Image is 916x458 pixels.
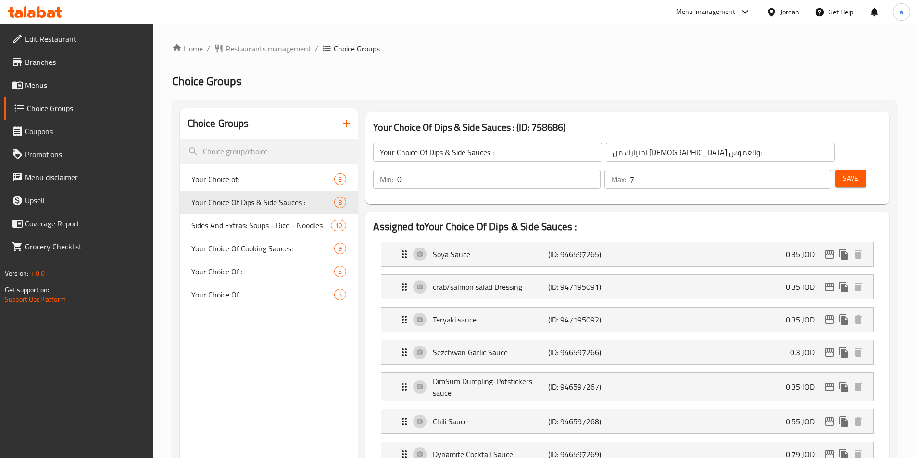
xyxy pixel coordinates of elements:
a: Home [172,43,203,54]
a: Support.OpsPlatform [5,293,66,306]
div: Expand [381,308,873,332]
button: duplicate [837,247,851,261]
div: Your Choice Of :5 [180,260,358,283]
span: Save [843,173,858,185]
span: Coupons [25,125,145,137]
p: Soya Sauce [433,248,548,260]
span: Your Choice Of : [191,266,335,277]
button: delete [851,414,866,429]
div: Menu-management [676,6,735,18]
span: Your Choice of: [191,173,335,185]
nav: breadcrumb [172,43,897,54]
span: Sides And Extras: Soups - Rice - Noodles [191,220,331,231]
h2: Assigned to Your Choice Of Dips & Side Sauces : [373,220,881,234]
span: Your Choice Of Dips & Side Sauces : [191,197,335,208]
a: Menu disclaimer [4,166,153,189]
div: Your Choice Of Dips & Side Sauces :8 [180,191,358,214]
button: edit [822,247,837,261]
p: (ID: 946597265) [548,248,625,260]
button: edit [822,414,837,429]
button: Save [835,170,866,187]
h3: Your Choice Of Dips & Side Sauces : (ID: 758686) [373,120,881,135]
span: Choice Groups [172,70,241,92]
button: delete [851,280,866,294]
span: Upsell [25,195,145,206]
button: duplicate [837,345,851,359]
span: Promotions [25,149,145,160]
button: delete [851,312,866,327]
p: 0.3 JOD [790,347,822,358]
a: Promotions [4,143,153,166]
p: DimSum Dumpling-Potstickers sauce [433,375,548,398]
input: search [180,139,358,164]
div: Expand [381,340,873,364]
a: Branches [4,50,153,74]
span: 3 [335,175,346,184]
span: Choice Groups [334,43,380,54]
span: Edit Restaurant [25,33,145,45]
a: Edit Restaurant [4,27,153,50]
div: Sides And Extras: Soups - Rice - Noodles10 [180,214,358,237]
p: (ID: 946597267) [548,381,625,393]
p: 0.35 JOD [786,381,822,393]
p: crab/salmon salad Dressing [433,281,548,293]
a: Menus [4,74,153,97]
a: Coverage Report [4,212,153,235]
span: Get support on: [5,284,49,296]
p: 0.35 JOD [786,314,822,325]
div: Your Choice of:3 [180,168,358,191]
div: Your Choice Of3 [180,283,358,306]
button: delete [851,345,866,359]
div: Your Choice Of Cooking Sauces:9 [180,237,358,260]
span: 10 [331,221,346,230]
p: Max: [611,173,626,185]
span: 1.0.0 [30,267,45,280]
li: / [207,43,210,54]
p: 0.35 JOD [786,248,822,260]
span: Branches [25,56,145,68]
h2: Choice Groups [188,116,249,131]
button: edit [822,345,837,359]
a: Coupons [4,120,153,143]
button: duplicate [837,312,851,327]
span: Menu disclaimer [25,172,145,183]
div: Choices [334,197,346,208]
p: 0.35 JOD [786,281,822,293]
button: edit [822,280,837,294]
li: Expand [373,336,881,369]
li: / [315,43,318,54]
li: Expand [373,238,881,271]
span: 3 [335,290,346,299]
li: Expand [373,405,881,438]
div: Expand [381,242,873,266]
button: duplicate [837,380,851,394]
span: Your Choice Of [191,289,335,300]
button: duplicate [837,280,851,294]
button: duplicate [837,414,851,429]
span: Grocery Checklist [25,241,145,252]
button: edit [822,312,837,327]
p: Teryaki sauce [433,314,548,325]
a: Grocery Checklist [4,235,153,258]
button: edit [822,380,837,394]
p: Chili Sauce [433,416,548,427]
span: a [900,7,903,17]
span: Coverage Report [25,218,145,229]
div: Choices [331,220,346,231]
p: (ID: 947195091) [548,281,625,293]
a: Restaurants management [214,43,311,54]
p: Min: [380,173,393,185]
p: 0.55 JOD [786,416,822,427]
li: Expand [373,369,881,405]
button: delete [851,380,866,394]
p: (ID: 946597266) [548,347,625,358]
div: Choices [334,289,346,300]
p: (ID: 946597268) [548,416,625,427]
span: 8 [335,198,346,207]
span: Menus [25,79,145,91]
span: Your Choice Of Cooking Sauces: [191,243,335,254]
div: Choices [334,266,346,277]
li: Expand [373,303,881,336]
span: Choice Groups [27,102,145,114]
a: Choice Groups [4,97,153,120]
